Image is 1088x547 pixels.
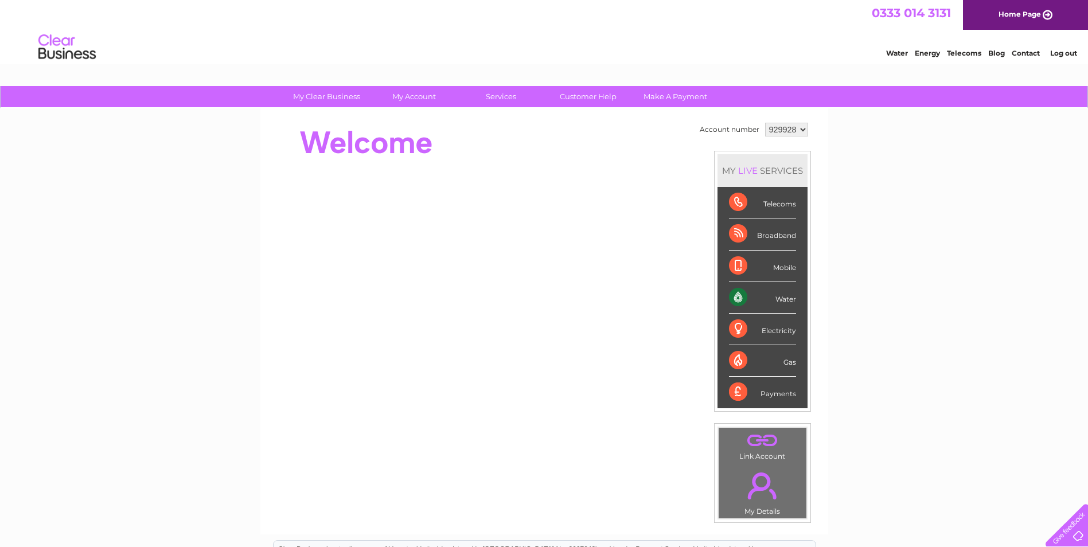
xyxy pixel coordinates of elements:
div: LIVE [736,165,760,176]
a: . [722,466,804,506]
a: Customer Help [541,86,635,107]
a: Contact [1012,49,1040,57]
td: Account number [697,120,762,139]
a: Make A Payment [628,86,723,107]
div: Payments [729,377,796,408]
a: Services [454,86,548,107]
a: . [722,431,804,451]
div: Telecoms [729,187,796,218]
img: logo.png [38,30,96,65]
a: 0333 014 3131 [872,6,951,20]
div: Mobile [729,251,796,282]
div: MY SERVICES [717,154,808,187]
a: My Clear Business [279,86,374,107]
td: Link Account [718,427,807,463]
div: Clear Business is a trading name of Verastar Limited (registered in [GEOGRAPHIC_DATA] No. 3667643... [274,6,816,56]
a: Log out [1050,49,1077,57]
a: Blog [988,49,1005,57]
div: Broadband [729,218,796,250]
div: Water [729,282,796,314]
td: My Details [718,463,807,519]
a: Telecoms [947,49,981,57]
div: Electricity [729,314,796,345]
div: Gas [729,345,796,377]
a: Energy [915,49,940,57]
a: My Account [366,86,461,107]
a: Water [886,49,908,57]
